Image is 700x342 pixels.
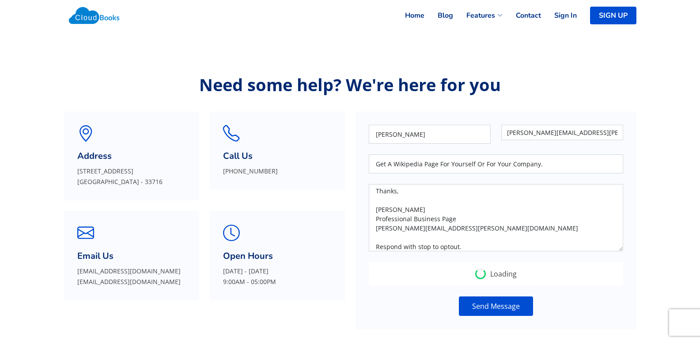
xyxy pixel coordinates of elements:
div: Loading [369,262,623,286]
h3: Call Us [223,151,332,161]
span: Features [466,10,495,21]
a: Contact [503,6,541,25]
h3: Open Hours [223,251,332,261]
a: Sign In [541,6,577,25]
a: SIGN UP [590,7,636,24]
h3: Email Us [77,251,186,261]
p: [STREET_ADDRESS] [GEOGRAPHIC_DATA] - 33716 [77,166,186,187]
h3: Address [77,151,186,161]
p: Need some help? We're here for you [64,75,636,94]
p: [DATE] - [DATE] 9:00AM - 05:00PM [223,266,332,287]
p: [PHONE_NUMBER] [223,166,332,177]
p: [EMAIL_ADDRESS][DOMAIN_NAME] [EMAIL_ADDRESS][DOMAIN_NAME] [77,266,186,287]
a: Features [453,6,503,25]
img: Cloudbooks Logo [64,2,125,29]
button: Send Message [459,296,533,316]
a: Blog [424,6,453,25]
a: Home [392,6,424,25]
input: Your Email [501,125,623,140]
input: Subject [369,154,623,173]
input: Your Name [369,125,491,144]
